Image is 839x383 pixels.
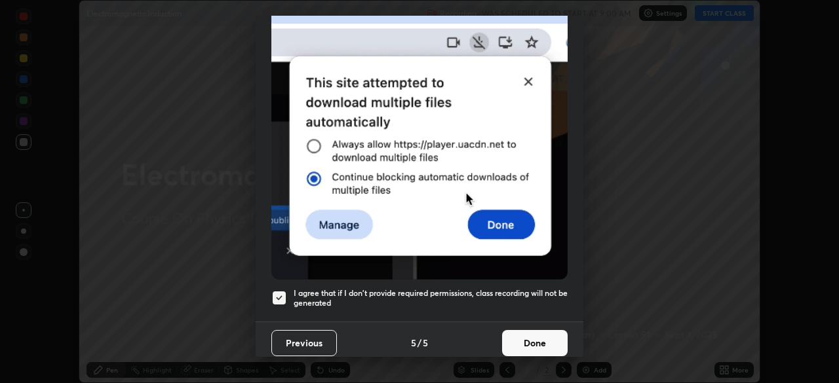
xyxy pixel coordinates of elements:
button: Done [502,330,568,356]
button: Previous [271,330,337,356]
h4: 5 [423,336,428,350]
h5: I agree that if I don't provide required permissions, class recording will not be generated [294,288,568,308]
h4: 5 [411,336,416,350]
h4: / [418,336,421,350]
